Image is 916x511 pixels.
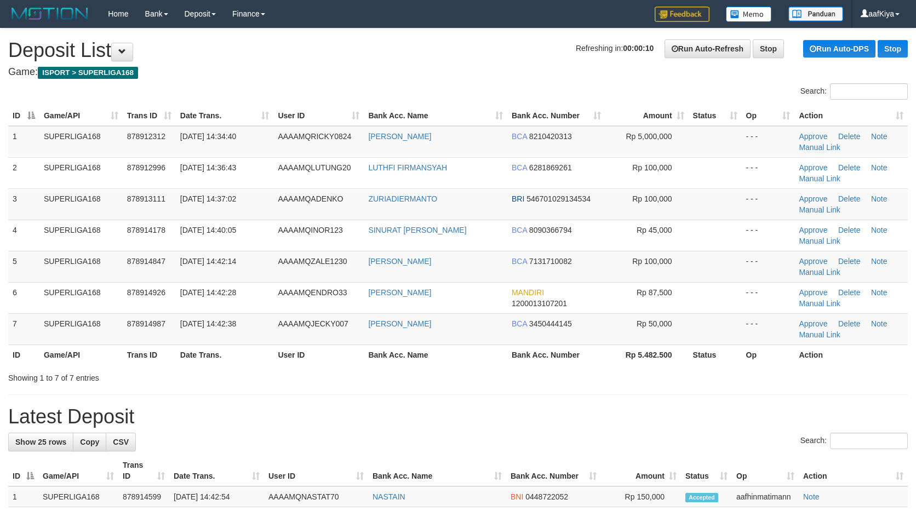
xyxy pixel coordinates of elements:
[512,132,527,141] span: BCA
[871,132,888,141] a: Note
[689,106,742,126] th: Status: activate to sort column ascending
[799,194,827,203] a: Approve
[871,288,888,297] a: Note
[511,492,523,501] span: BNI
[278,163,351,172] span: AAAAMQLUTUNG20
[512,257,527,266] span: BCA
[871,194,888,203] a: Note
[601,455,681,486] th: Amount: activate to sort column ascending
[368,319,431,328] a: [PERSON_NAME]
[871,226,888,234] a: Note
[176,106,274,126] th: Date Trans.: activate to sort column ascending
[732,486,799,507] td: aafhinmatimann
[39,345,123,365] th: Game/API
[364,106,507,126] th: Bank Acc. Name: activate to sort column ascending
[368,163,447,172] a: LUTHFI FIRMANSYAH
[507,345,605,365] th: Bank Acc. Number
[512,226,527,234] span: BCA
[799,205,840,214] a: Manual Link
[626,132,672,141] span: Rp 5,000,000
[169,486,264,507] td: [DATE] 14:42:54
[838,319,860,328] a: Delete
[8,106,39,126] th: ID: activate to sort column descending
[506,455,601,486] th: Bank Acc. Number: activate to sort column ascending
[123,345,176,365] th: Trans ID
[529,257,572,266] span: Copy 7131710082 to clipboard
[512,288,544,297] span: MANDIRI
[512,163,527,172] span: BCA
[742,126,795,158] td: - - -
[8,486,38,507] td: 1
[8,433,73,451] a: Show 25 rows
[525,492,568,501] span: Copy 0448722052 to clipboard
[878,40,908,58] a: Stop
[39,106,123,126] th: Game/API: activate to sort column ascending
[38,486,118,507] td: SUPERLIGA168
[364,345,507,365] th: Bank Acc. Name
[278,288,347,297] span: AAAAMQENDRO33
[278,226,342,234] span: AAAAMQINOR123
[113,438,129,446] span: CSV
[127,257,165,266] span: 878914847
[264,486,368,507] td: AAAAMQNASTAT70
[742,251,795,282] td: - - -
[605,345,689,365] th: Rp 5.482.500
[106,433,136,451] a: CSV
[8,313,39,345] td: 7
[742,282,795,313] td: - - -
[799,455,908,486] th: Action: activate to sort column ascending
[681,455,732,486] th: Status: activate to sort column ascending
[180,257,236,266] span: [DATE] 14:42:14
[799,163,827,172] a: Approve
[655,7,709,22] img: Feedback.jpg
[8,126,39,158] td: 1
[180,163,236,172] span: [DATE] 14:36:43
[788,7,843,21] img: panduan.png
[632,257,672,266] span: Rp 100,000
[39,188,123,220] td: SUPERLIGA168
[799,268,840,277] a: Manual Link
[623,44,654,53] strong: 00:00:10
[601,486,681,507] td: Rp 150,000
[732,455,799,486] th: Op: activate to sort column ascending
[529,132,572,141] span: Copy 8210420313 to clipboard
[169,455,264,486] th: Date Trans.: activate to sort column ascending
[742,106,795,126] th: Op: activate to sort column ascending
[373,492,405,501] a: NASTAIN
[273,106,364,126] th: User ID: activate to sort column ascending
[8,251,39,282] td: 5
[127,163,165,172] span: 878912996
[39,282,123,313] td: SUPERLIGA168
[127,288,165,297] span: 878914926
[637,319,672,328] span: Rp 50,000
[8,157,39,188] td: 2
[799,288,827,297] a: Approve
[871,257,888,266] a: Note
[39,313,123,345] td: SUPERLIGA168
[127,319,165,328] span: 878914987
[871,163,888,172] a: Note
[180,194,236,203] span: [DATE] 14:37:02
[526,194,591,203] span: Copy 546701029134534 to clipboard
[8,5,91,22] img: MOTION_logo.png
[799,226,827,234] a: Approve
[8,282,39,313] td: 6
[180,226,236,234] span: [DATE] 14:40:05
[278,132,351,141] span: AAAAMQRICKY0824
[838,163,860,172] a: Delete
[8,455,38,486] th: ID: activate to sort column descending
[8,406,908,428] h1: Latest Deposit
[123,106,176,126] th: Trans ID: activate to sort column ascending
[605,106,689,126] th: Amount: activate to sort column ascending
[742,345,795,365] th: Op
[80,438,99,446] span: Copy
[838,257,860,266] a: Delete
[529,226,572,234] span: Copy 8090366794 to clipboard
[368,455,506,486] th: Bank Acc. Name: activate to sort column ascending
[794,106,908,126] th: Action: activate to sort column ascending
[273,345,364,365] th: User ID
[39,126,123,158] td: SUPERLIGA168
[689,345,742,365] th: Status
[278,194,343,203] span: AAAAMQADENKO
[799,237,840,245] a: Manual Link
